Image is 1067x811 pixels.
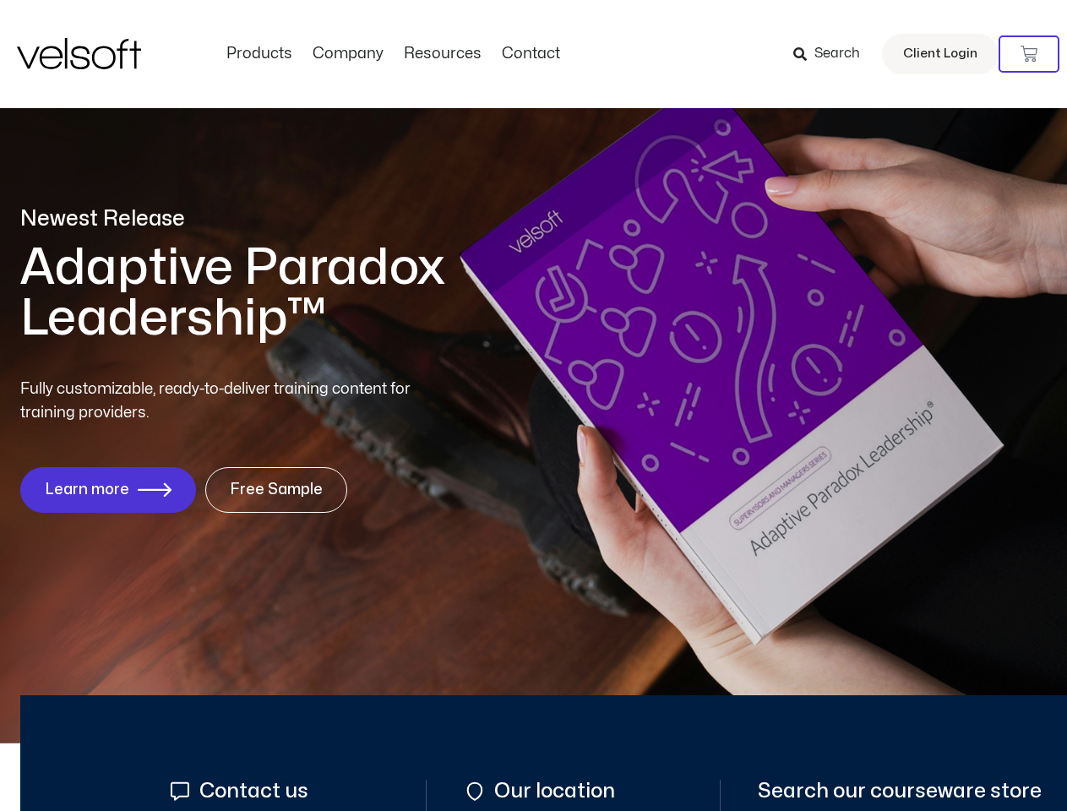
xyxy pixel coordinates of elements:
span: Search our courseware store [758,780,1042,803]
a: Client Login [882,34,999,74]
a: CompanyMenu Toggle [302,45,394,63]
h1: Adaptive Paradox Leadership™ [20,242,637,344]
img: Velsoft Training Materials [17,38,141,69]
a: Learn more [20,467,196,513]
nav: Menu [216,45,570,63]
a: ContactMenu Toggle [492,45,570,63]
a: Free Sample [205,467,347,513]
p: Newest Release [20,204,637,234]
span: Search [814,43,860,65]
span: Our location [490,780,615,803]
p: Fully customizable, ready-to-deliver training content for training providers. [20,378,441,425]
span: Client Login [903,43,977,65]
span: Contact us [195,780,308,803]
a: Search [793,40,872,68]
span: Free Sample [230,482,323,498]
a: ResourcesMenu Toggle [394,45,492,63]
span: Learn more [45,482,129,498]
a: ProductsMenu Toggle [216,45,302,63]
